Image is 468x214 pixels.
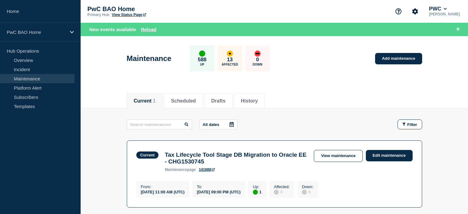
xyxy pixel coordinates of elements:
[253,184,262,189] p: Up :
[428,12,461,16] p: [PERSON_NAME]
[314,150,362,162] a: View maintenance
[134,98,156,104] button: Current 1
[140,153,155,157] div: Current
[7,30,66,35] p: PwC BAO Home
[203,122,219,127] p: All dates
[409,5,422,18] button: Account settings
[200,63,204,66] p: Up
[302,189,313,195] div: 0
[366,150,413,161] a: Edit maintenance
[211,98,226,104] button: Drafts
[241,98,258,104] button: History
[165,151,308,165] h3: Tax Lifecycle Tool Stage DB Migration to Oracle EE - CHG1530745
[87,13,109,17] p: Primary Hub
[198,57,206,63] p: 588
[256,57,259,63] p: 0
[407,122,417,127] span: Filter
[141,189,185,194] div: [DATE] 11:00 AM (UTC)
[222,63,238,66] p: Affected
[274,190,279,195] div: disabled
[89,27,136,32] span: New events available
[274,189,290,195] div: 0
[302,184,313,189] p: Down :
[392,5,405,18] button: Support
[197,184,241,189] p: To :
[375,53,422,64] a: Add maintenance
[127,119,192,129] input: Search maintenances
[274,184,290,189] p: Affected :
[254,50,261,57] div: down
[127,54,171,63] h1: Maintenance
[227,50,233,57] div: affected
[199,168,215,172] a: 141688
[153,98,156,103] span: 1
[199,50,205,57] div: up
[165,168,196,172] p: page
[302,190,307,195] div: disabled
[197,189,241,194] div: [DATE] 09:00 PM (UTC)
[253,63,262,66] p: Down
[253,190,258,195] div: up
[227,57,233,63] p: 13
[112,13,146,17] a: View Status Page
[171,98,196,104] button: Scheduled
[141,184,185,189] p: From :
[141,27,156,32] button: Reload
[253,189,262,195] div: 1
[87,6,210,13] p: PwC BAO Home
[398,119,422,129] button: Filter
[428,6,448,12] button: PWC
[199,119,238,129] button: All dates
[165,168,187,172] span: maintenance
